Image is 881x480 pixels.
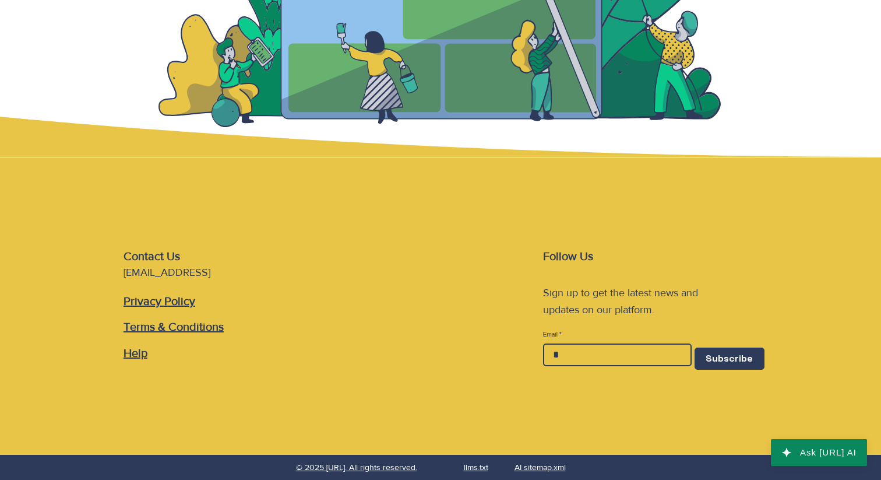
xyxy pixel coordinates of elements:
a: [EMAIL_ADDRESS] [124,267,210,278]
a: Terms & Conditions [124,320,224,333]
span: Subscribe [706,352,753,365]
button: Subscribe [695,348,764,370]
a: AI sitemap.xml [514,463,566,472]
span: © 2025 [URL]. All rights reserved. [296,463,417,472]
a: llms.txt [464,463,488,472]
label: Email [543,332,692,338]
a: Help [124,346,147,359]
a: Privacy Policy [124,295,195,307]
p: Contact Us [124,248,242,264]
button: Ask [URL] AI [771,439,867,466]
p: Sign up to get the latest news and updates on our platform. [543,285,734,318]
span: Follow Us [543,250,593,262]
